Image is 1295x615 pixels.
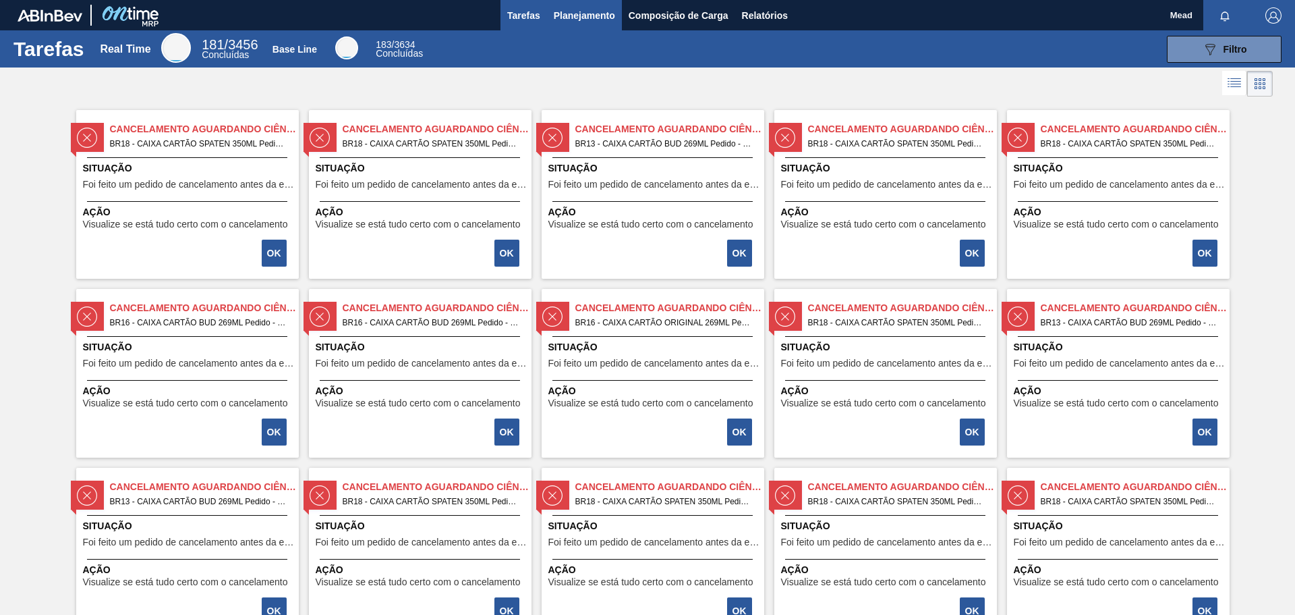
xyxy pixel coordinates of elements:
span: Visualize se está tudo certo com o cancelamento [83,577,288,587]
span: Situação [781,340,994,354]
img: status [310,306,330,327]
img: status [542,128,563,148]
img: status [775,485,795,506]
span: BR16 - CAIXA CARTÃO BUD 269ML Pedido - 1601103 [343,315,521,330]
span: Foi feito um pedido de cancelamento antes da etapa de aguardando faturamento [781,180,994,190]
span: Visualize se está tudo certo com o cancelamento [548,219,753,230]
span: Cancelamento aguardando ciência [1041,480,1230,494]
span: Situação [1014,340,1226,354]
span: Foi feito um pedido de cancelamento antes da etapa de aguardando faturamento [1014,537,1226,547]
span: Foi feito um pedido de cancelamento antes da etapa de aguardando faturamento [781,537,994,547]
span: Visualize se está tudo certo com o cancelamento [83,398,288,408]
div: Completar tarefa: 29975121 [263,417,288,447]
div: Completar tarefa: 29974875 [496,238,521,268]
button: OK [494,240,519,267]
span: Cancelamento aguardando ciência [575,122,764,136]
span: BR13 - CAIXA CARTÃO BUD 269ML Pedido - 1594700 [1041,315,1219,330]
span: BR18 - CAIXA CARTÃO SPATEN 350ML Pedido - 1601120 [1041,136,1219,151]
span: Ação [316,384,528,398]
span: Foi feito um pedido de cancelamento antes da etapa de aguardando faturamento [83,180,295,190]
span: Ação [1014,384,1226,398]
button: OK [494,419,519,446]
button: Notificações [1203,6,1246,25]
span: Cancelamento aguardando ciência [808,301,997,315]
span: BR18 - CAIXA CARTÃO SPATEN 350ML Pedido - 1601129 [808,315,986,330]
span: BR18 - CAIXA CARTÃO SPATEN 350ML Pedido - 1583974 [110,136,288,151]
span: Cancelamento aguardando ciência [808,480,997,494]
img: status [1008,306,1028,327]
span: Concluídas [376,48,423,59]
span: Foi feito um pedido de cancelamento antes da etapa de aguardando faturamento [1014,180,1226,190]
span: Concluídas [202,49,249,60]
span: Ação [781,205,994,219]
span: / 3634 [376,39,415,50]
span: Situação [1014,519,1226,533]
span: Ação [548,205,761,219]
button: OK [960,240,985,267]
div: Base Line [376,41,423,58]
img: status [77,306,97,327]
span: BR18 - CAIXA CARTÃO SPATEN 350ML Pedido - 1588961 [343,494,521,509]
div: Completar tarefa: 29975596 [496,417,521,447]
span: Ação [781,563,994,577]
span: Visualize se está tudo certo com o cancelamento [548,398,753,408]
div: Completar tarefa: 29976674 [961,417,986,447]
span: Situação [316,340,528,354]
img: status [542,485,563,506]
span: Cancelamento aguardando ciência [1041,301,1230,315]
span: Situação [83,161,295,176]
span: Situação [548,519,761,533]
button: OK [1192,419,1217,446]
div: Real Time [161,33,191,63]
button: OK [262,240,287,267]
span: Cancelamento aguardando ciência [110,480,299,494]
div: Completar tarefa: 29974876 [728,238,753,268]
span: Visualize se está tudo certo com o cancelamento [781,219,986,230]
span: Foi feito um pedido de cancelamento antes da etapa de aguardando faturamento [83,537,295,547]
span: Situação [316,161,528,176]
span: Situação [83,340,295,354]
span: BR13 - CAIXA CARTÃO BUD 269ML Pedido - 1600121 [110,494,288,509]
span: Ação [548,563,761,577]
span: Situação [316,519,528,533]
span: BR18 - CAIXA CARTÃO SPATEN 350ML Pedido - 1601123 [343,136,521,151]
button: OK [1192,240,1217,267]
span: BR18 - CAIXA CARTÃO SPATEN 350ML Pedido - 1565956 [808,494,986,509]
span: Visualize se está tudo certo com o cancelamento [83,219,288,230]
img: status [310,485,330,506]
h1: Tarefas [13,41,84,57]
span: Visualize se está tudo certo com o cancelamento [1014,398,1219,408]
span: Cancelamento aguardando ciência [343,122,531,136]
button: Filtro [1167,36,1282,63]
span: Foi feito um pedido de cancelamento antes da etapa de aguardando faturamento [1014,358,1226,369]
span: Ação [83,384,295,398]
span: Foi feito um pedido de cancelamento antes da etapa de aguardando faturamento [548,180,761,190]
span: Relatórios [742,7,788,24]
img: status [775,128,795,148]
span: Situação [781,519,994,533]
button: OK [960,419,985,446]
span: Composição de Carga [629,7,728,24]
img: status [542,306,563,327]
span: Situação [781,161,994,176]
span: Visualize se está tudo certo com o cancelamento [548,577,753,587]
span: Filtro [1224,44,1247,55]
span: Cancelamento aguardando ciência [343,480,531,494]
div: Completar tarefa: 29975119 [961,238,986,268]
span: Ação [548,384,761,398]
span: BR16 - CAIXA CARTÃO ORIGINAL 269ML Pedido - 1603370 [575,315,753,330]
span: Situação [83,519,295,533]
div: Completar tarefa: 29974874 [263,238,288,268]
span: Foi feito um pedido de cancelamento antes da etapa de aguardando faturamento [548,537,761,547]
span: BR18 - CAIXA CARTÃO SPATEN 350ML Pedido - 1583685 [1041,494,1219,509]
span: Foi feito um pedido de cancelamento antes da etapa de aguardando faturamento [316,180,528,190]
span: Foi feito um pedido de cancelamento antes da etapa de aguardando faturamento [316,537,528,547]
span: Situação [548,340,761,354]
span: Visualize se está tudo certo com o cancelamento [781,577,986,587]
img: status [310,128,330,148]
img: Logout [1265,7,1282,24]
img: status [77,485,97,506]
span: / 3456 [202,37,258,52]
span: BR13 - CAIXA CARTÃO BUD 269ML Pedido - 1601100 [575,136,753,151]
span: Cancelamento aguardando ciência [575,301,764,315]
